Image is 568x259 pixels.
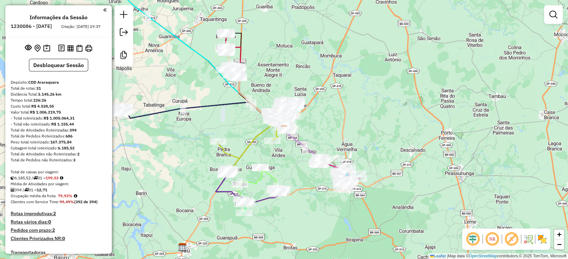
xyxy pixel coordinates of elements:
a: OpenStreetMap [469,254,497,258]
i: Cubagem total roteirizado [11,176,15,180]
strong: R$ 1.155,44 [51,122,74,127]
strong: R$ 1.005.064,31 [44,116,75,121]
strong: 31 [36,86,41,91]
div: Criação: [DATE] 19:37 [59,24,103,30]
strong: 0 [62,235,65,241]
strong: 6.185,52 [58,145,75,150]
strong: CDD Araraquara [28,80,59,85]
span: Clientes com Service Time: [11,199,60,204]
i: Total de rotas [24,188,29,192]
a: Nova sessão e pesquisa [117,8,130,23]
button: Painel de Sugestão [42,43,52,53]
button: Desbloquear Sessão [29,59,88,71]
strong: 2 [52,227,55,233]
img: CDD Jau [178,243,187,251]
div: Depósito: [11,79,106,85]
button: Exibir sessão original [24,43,33,53]
strong: 2 [77,151,80,156]
strong: 226:26 [33,98,46,103]
strong: 3 [73,157,76,162]
span: | [447,254,448,258]
a: Zoom out [554,239,564,249]
img: 622 UDC Light Sao Carlos [343,172,351,181]
h4: Rotas vários dias: [11,219,106,225]
strong: 12,71 [37,187,47,192]
h6: 1230086 - [DATE] [11,23,52,29]
div: Total de Pedidos não Roteirizados: [11,157,106,163]
strong: 167.375,84 [50,139,72,144]
a: Exibir filtros [547,8,560,21]
div: Total de Pedidos Roteirizados: [11,133,106,139]
em: Média calculada utilizando a maior ocupação (%Peso ou %Cubagem) de cada rota da sessão. Rotas cro... [74,194,77,198]
h4: Informações da Sessão [30,14,88,21]
i: Meta Caixas/viagem: 224,00 Diferença: -24,47 [60,176,63,180]
div: Peso total roteirizado: [11,139,106,145]
strong: 3.145,26 km [38,92,62,97]
span: + [557,230,561,238]
div: - Total não roteirizado: [11,121,106,127]
img: CDD Araraquara [280,125,288,134]
div: Distância Total: [11,91,106,97]
a: Clique aqui para minimizar o painel [103,6,106,14]
button: Centralizar mapa no depósito ou ponto de apoio [33,43,42,53]
div: Média de Atividades por viagem: [11,181,106,187]
button: Visualizar Romaneio [75,43,84,53]
i: Total de Atividades [11,188,15,192]
strong: (392 de 394) [74,199,97,204]
strong: 2 [53,211,56,216]
button: Visualizar relatório de Roteirização [66,43,75,52]
span: Ocultar NR [484,231,500,247]
strong: R$ 1.006.219,75 [30,110,61,115]
a: Zoom in [554,229,564,239]
a: Exportar sessão [117,26,130,41]
span: − [557,240,561,248]
div: Total de rotas: [11,85,106,91]
h4: Rotas improdutivas: [11,211,106,216]
strong: 0 [48,219,51,225]
strong: R$ 4.538,55 [31,104,54,109]
div: Total de Atividades não Roteirizadas: [11,151,106,157]
span: Exibir rótulo [503,231,519,247]
strong: 686 [66,133,73,138]
div: 6.185,52 / 31 = [11,175,106,181]
span: Ocultar deslocamento [465,231,481,247]
div: Total de Atividades Roteirizadas: [11,127,106,133]
button: Imprimir Rotas [84,43,94,53]
div: Map data © contributors,© 2025 TomTom, Microsoft [428,253,568,259]
h4: Transportadoras [11,250,106,255]
img: Exibir/Ocultar setores [537,234,547,244]
a: Criar modelo [117,48,130,63]
span: Ocupação média da frota: [11,193,57,198]
strong: 199,53 [46,175,59,180]
strong: 99,49% [60,199,74,204]
div: 394 / 31 = [11,187,106,193]
div: Tempo total: [11,97,106,103]
div: Atividade não roteirizada - SAVEGNAGO SUPERMERCA [273,109,289,116]
h4: Pedidos com prazo: [11,227,55,233]
button: Logs desbloquear sessão [57,43,66,53]
a: Leaflet [430,254,446,258]
h4: Clientes Priorizados NR: [11,236,106,241]
div: Valor total: [11,109,106,115]
img: São Carlos [343,174,351,183]
div: Cubagem total roteirizado: [11,145,106,151]
img: Fluxo de ruas [523,234,533,244]
div: Total de caixas por viagem: [11,169,106,175]
div: - Total roteirizado: [11,115,106,121]
div: Custo total: [11,103,106,109]
i: Total de rotas [33,176,38,180]
strong: 394 [70,128,77,132]
strong: 79,93% [58,193,73,198]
